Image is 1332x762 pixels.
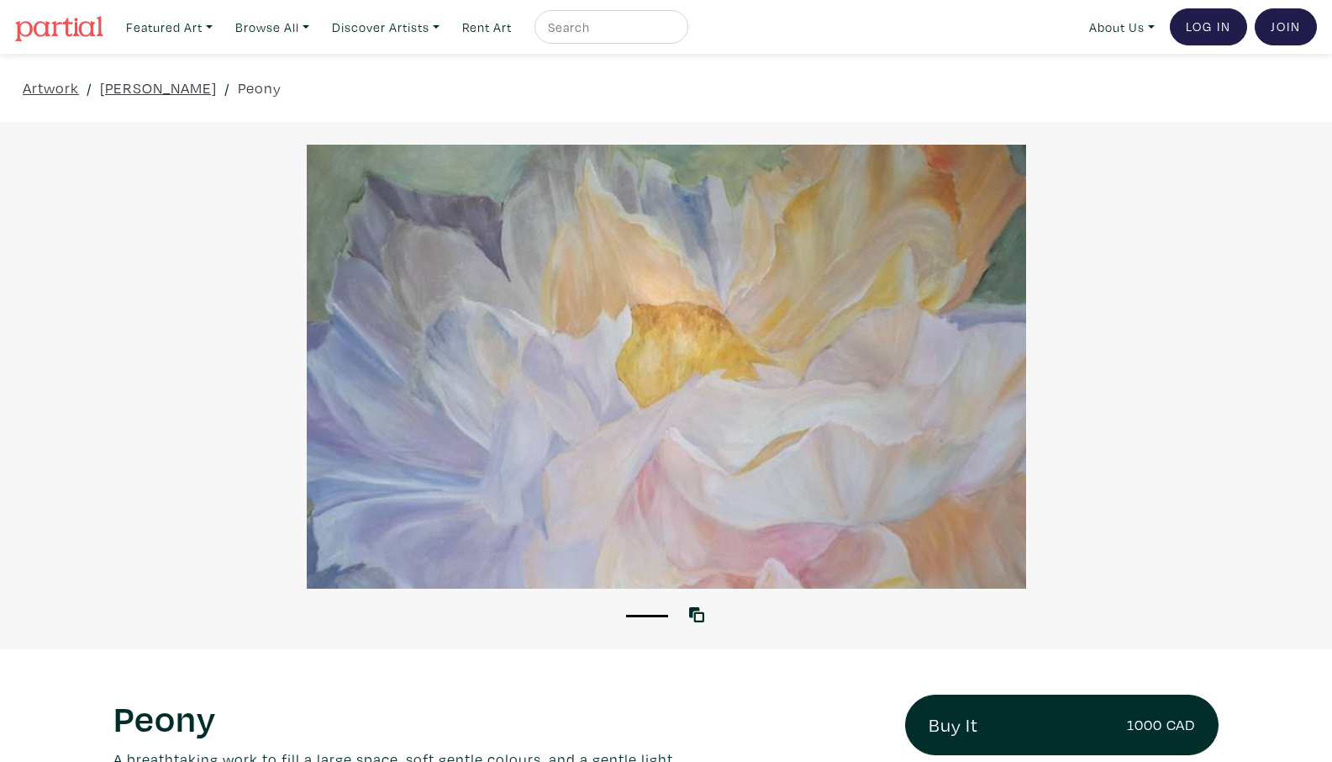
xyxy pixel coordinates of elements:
[228,10,317,45] a: Browse All
[1127,713,1195,736] small: 1000 CAD
[224,77,230,99] span: /
[118,10,220,45] a: Featured Art
[905,695,1219,755] a: Buy It1000 CAD
[324,10,447,45] a: Discover Artists
[1082,10,1162,45] a: About Us
[1255,8,1317,45] a: Join
[626,615,668,617] button: 1 of 1
[455,10,519,45] a: Rent Art
[1170,8,1247,45] a: Log In
[238,77,282,99] a: Peony
[87,77,92,99] span: /
[23,77,79,99] a: Artwork
[546,17,672,38] input: Search
[113,695,880,740] h1: Peony
[100,77,217,99] a: [PERSON_NAME]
